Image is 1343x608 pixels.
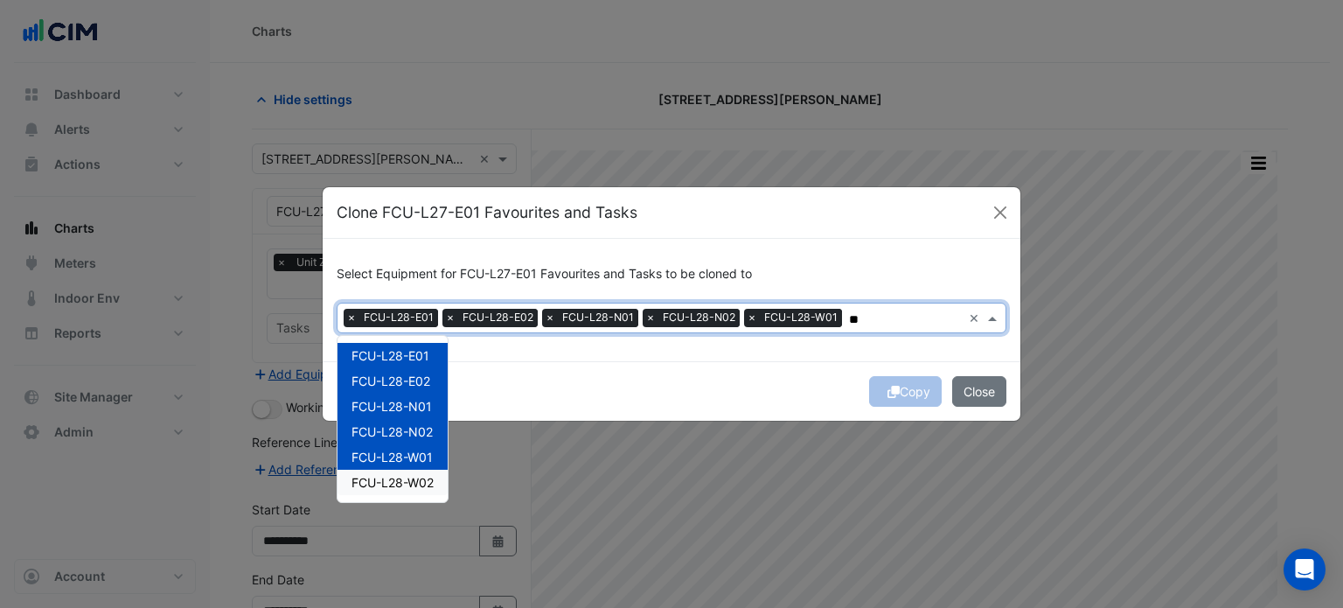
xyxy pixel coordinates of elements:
[442,309,458,326] span: ×
[351,374,430,388] span: FCU-L28-E02
[952,376,1006,407] button: Close
[658,309,740,326] span: FCU-L28-N02
[351,475,434,490] span: FCU-L28-W02
[337,335,449,503] ng-dropdown-panel: Options list
[1284,549,1326,591] div: Open Intercom Messenger
[760,309,842,326] span: FCU-L28-W01
[351,424,433,439] span: FCU-L28-N02
[351,348,429,363] span: FCU-L28-E01
[351,450,433,465] span: FCU-L28-W01
[337,267,1006,282] h6: Select Equipment for FCU-L27-E01 Favourites and Tasks to be cloned to
[458,309,538,326] span: FCU-L28-E02
[558,309,638,326] span: FCU-L28-N01
[744,309,760,326] span: ×
[359,309,438,326] span: FCU-L28-E01
[344,309,359,326] span: ×
[337,201,637,224] h5: Clone FCU-L27-E01 Favourites and Tasks
[969,309,984,327] span: Clear
[643,309,658,326] span: ×
[542,309,558,326] span: ×
[987,199,1013,226] button: Close
[351,399,432,414] span: FCU-L28-N01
